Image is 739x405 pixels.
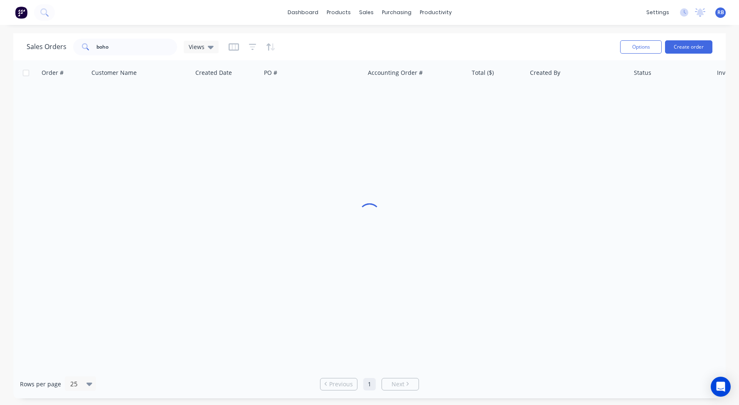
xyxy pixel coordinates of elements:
[530,69,560,77] div: Created By
[264,69,277,77] div: PO #
[634,69,651,77] div: Status
[189,42,204,51] span: Views
[283,6,323,19] a: dashboard
[355,6,378,19] div: sales
[195,69,232,77] div: Created Date
[42,69,64,77] div: Order #
[329,380,353,388] span: Previous
[91,69,137,77] div: Customer Name
[368,69,423,77] div: Accounting Order #
[416,6,456,19] div: productivity
[382,380,419,388] a: Next page
[711,377,731,397] div: Open Intercom Messenger
[363,378,376,390] a: Page 1 is your current page
[717,9,724,16] span: RB
[320,380,357,388] a: Previous page
[665,40,712,54] button: Create order
[323,6,355,19] div: products
[27,43,67,51] h1: Sales Orders
[642,6,673,19] div: settings
[392,380,404,388] span: Next
[96,39,177,55] input: Search...
[378,6,416,19] div: purchasing
[472,69,494,77] div: Total ($)
[317,378,422,390] ul: Pagination
[620,40,662,54] button: Options
[20,380,61,388] span: Rows per page
[15,6,27,19] img: Factory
